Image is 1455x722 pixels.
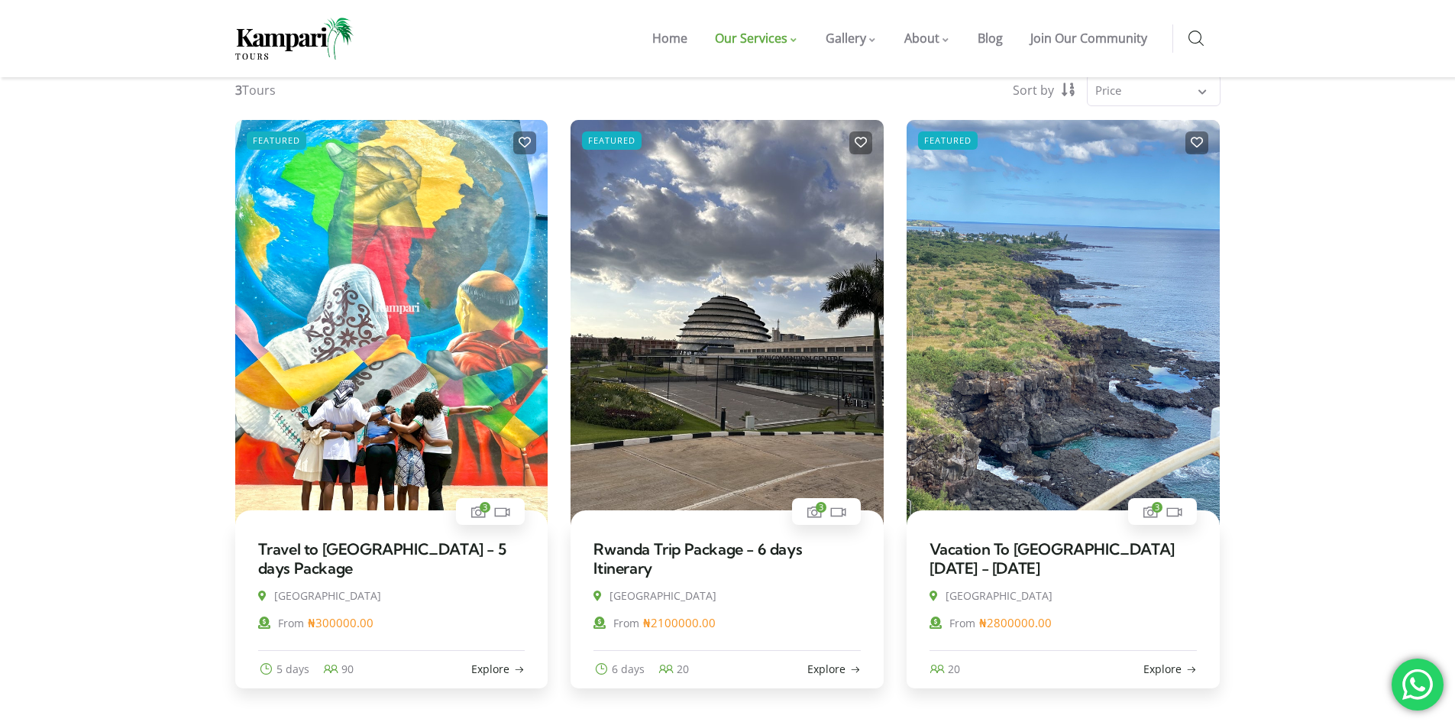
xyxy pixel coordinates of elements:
a: Explore [1143,659,1197,681]
span: 300000.00 [308,615,373,630]
a: Vacation To [GEOGRAPHIC_DATA] [DATE] - [DATE] [930,539,1174,577]
img: Travel to Benin Republic - 5 days Package [235,120,548,538]
a: 3 [806,503,823,521]
span: 6 days [612,662,645,676]
span: 3 [816,502,826,513]
span: Gallery [826,30,866,47]
span: 2800000.00 [979,615,1052,630]
a: Explore [807,659,861,681]
a: Rwanda Trip Package - 6 days Itinerary [593,539,802,577]
span: 2100000.00 [643,615,716,630]
span: Featured [582,131,642,150]
span: Home [652,30,687,47]
div: Tours [235,83,276,98]
a: Travel to [GEOGRAPHIC_DATA] - 5 days Package [258,539,506,577]
label: From [258,613,304,635]
a: 3 [470,503,487,521]
span: ₦ [979,615,987,630]
span: 3 [480,502,490,513]
div: 'Chat [1392,659,1444,711]
span: About [904,30,939,47]
span: 5 days [276,662,309,676]
label: From [930,613,975,635]
span: 20 [948,662,960,676]
a: 3 [1142,503,1159,521]
span: ₦ [308,615,315,630]
span: Featured [247,131,306,150]
span: 3 [1152,502,1162,513]
strong: 3 [235,82,242,99]
label: From [593,613,639,635]
span: ₦ [643,615,651,630]
span: Sort by [1013,83,1054,98]
span: Blog [978,30,1003,47]
span: Join Our Community [1030,30,1147,47]
span: [GEOGRAPHIC_DATA] [946,588,1052,603]
span: Our Services [715,30,787,47]
span: Featured [918,131,978,150]
span: 90 [341,662,354,676]
img: Rwanda Trip Package - 6 days Itinerary [571,120,884,538]
img: Vacation To Mauritius 2024 - 2025 [907,120,1220,538]
img: Home [235,18,354,60]
span: [GEOGRAPHIC_DATA] [609,588,716,603]
a: Explore [471,659,525,681]
span: [GEOGRAPHIC_DATA] [274,588,381,603]
span: 20 [677,662,689,676]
